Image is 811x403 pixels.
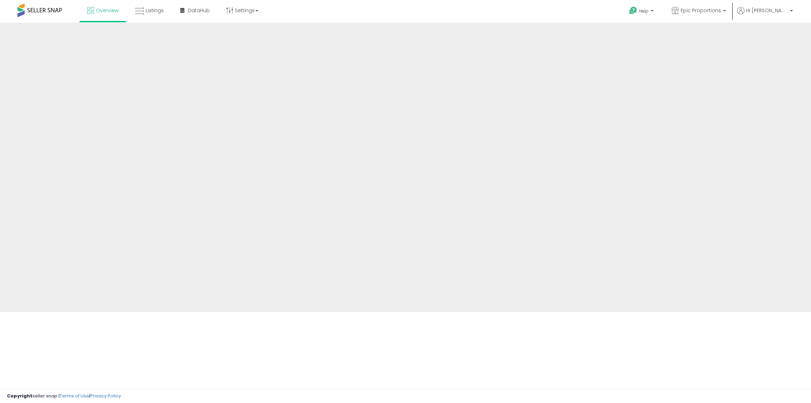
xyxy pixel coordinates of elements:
a: Hi [PERSON_NAME] [737,7,793,23]
span: Hi [PERSON_NAME] [746,7,788,14]
span: Listings [146,7,164,14]
span: Overview [96,7,118,14]
a: Help [623,1,660,23]
span: Epic Proportions [681,7,721,14]
span: DataHub [188,7,210,14]
span: Help [639,8,649,14]
i: Get Help [629,6,637,15]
